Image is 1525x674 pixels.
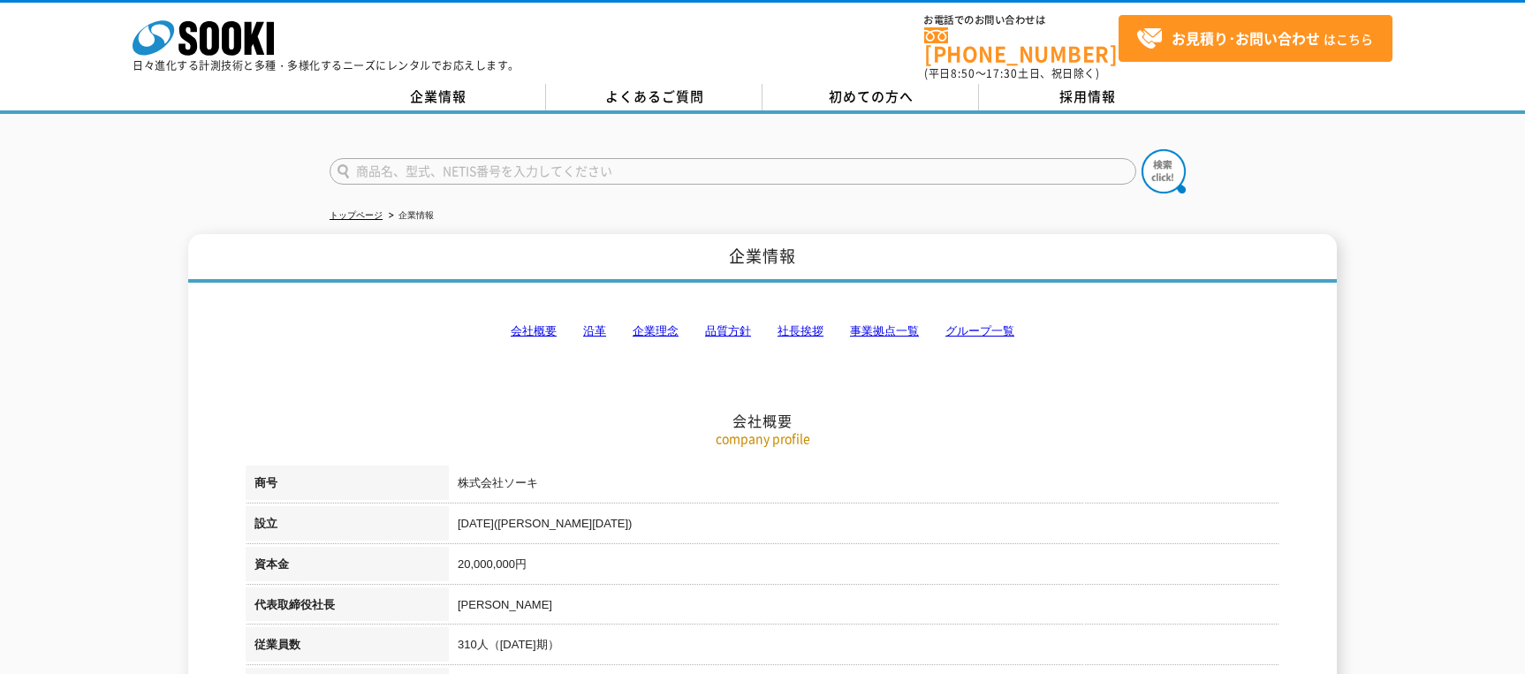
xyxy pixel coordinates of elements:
th: 設立 [246,506,449,547]
td: 310人（[DATE]期） [449,627,1279,668]
a: 事業拠点一覧 [850,324,919,337]
a: よくあるご質問 [546,84,762,110]
h2: 会社概要 [246,235,1279,430]
a: 初めての方へ [762,84,979,110]
a: 企業理念 [633,324,679,337]
span: 初めての方へ [829,87,914,106]
p: company profile [246,429,1279,448]
a: お見積り･お問い合わせはこちら [1119,15,1392,62]
li: 企業情報 [385,207,434,225]
a: 採用情報 [979,84,1195,110]
td: [PERSON_NAME] [449,587,1279,628]
span: お電話でのお問い合わせは [924,15,1119,26]
span: (平日 ～ 土日、祝日除く) [924,65,1099,81]
td: [DATE]([PERSON_NAME][DATE]) [449,506,1279,547]
span: はこちら [1136,26,1373,52]
a: グループ一覧 [945,324,1014,337]
a: 社長挨拶 [778,324,823,337]
th: 従業員数 [246,627,449,668]
a: [PHONE_NUMBER] [924,27,1119,64]
span: 8:50 [951,65,975,81]
strong: お見積り･お問い合わせ [1172,27,1320,49]
a: 会社概要 [511,324,557,337]
a: 企業情報 [330,84,546,110]
th: 商号 [246,466,449,506]
h1: 企業情報 [188,234,1337,283]
th: 代表取締役社長 [246,587,449,628]
span: 17:30 [986,65,1018,81]
td: 株式会社ソーキ [449,466,1279,506]
th: 資本金 [246,547,449,587]
input: 商品名、型式、NETIS番号を入力してください [330,158,1136,185]
a: 品質方針 [705,324,751,337]
a: 沿革 [583,324,606,337]
td: 20,000,000円 [449,547,1279,587]
img: btn_search.png [1142,149,1186,193]
a: トップページ [330,210,383,220]
p: 日々進化する計測技術と多種・多様化するニーズにレンタルでお応えします。 [133,60,520,71]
